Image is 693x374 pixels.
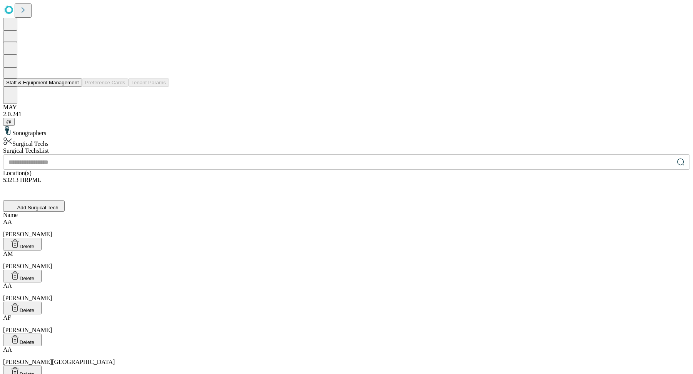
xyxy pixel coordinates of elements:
[3,334,42,346] button: Delete
[3,212,690,219] div: Name
[3,118,15,126] button: @
[3,104,690,111] div: MAY
[3,270,42,282] button: Delete
[3,346,12,353] span: AA
[20,339,35,345] span: Delete
[3,314,11,321] span: AF
[3,302,42,314] button: Delete
[3,219,12,225] span: AA
[3,250,13,257] span: AM
[6,119,12,125] span: @
[3,111,690,118] div: 2.0.241
[20,307,35,313] span: Delete
[3,170,32,176] span: Location(s)
[3,147,690,154] div: Surgical Techs List
[3,78,82,87] button: Staff & Equipment Management
[128,78,169,87] button: Tenant Params
[17,205,58,210] span: Add Surgical Tech
[3,219,690,238] div: [PERSON_NAME]
[20,244,35,249] span: Delete
[3,282,690,302] div: [PERSON_NAME]
[3,177,690,191] div: 53213 HRPML
[3,238,42,250] button: Delete
[82,78,128,87] button: Preference Cards
[3,314,690,334] div: [PERSON_NAME]
[3,137,690,147] div: Surgical Techs
[3,250,690,270] div: [PERSON_NAME]
[3,346,690,366] div: [PERSON_NAME][GEOGRAPHIC_DATA]
[20,275,35,281] span: Delete
[3,126,690,137] div: Sonographers
[3,282,12,289] span: AA
[3,200,65,212] button: Add Surgical Tech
